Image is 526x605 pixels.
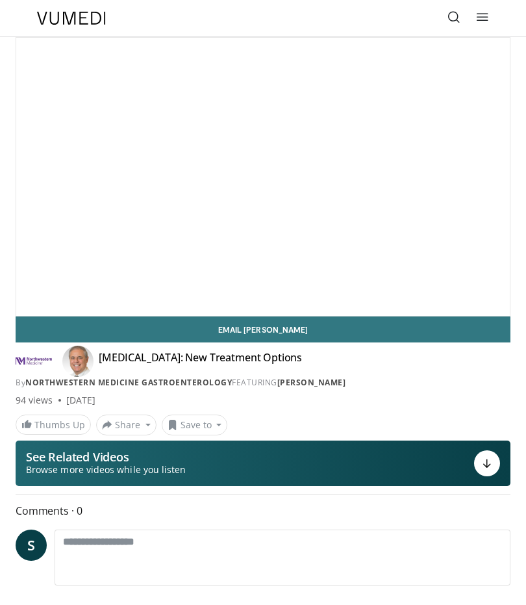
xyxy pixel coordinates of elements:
a: Email [PERSON_NAME] [16,316,510,342]
div: By FEATURING [16,377,510,389]
h4: [MEDICAL_DATA]: New Treatment Options [99,351,302,372]
button: See Related Videos Browse more videos while you listen [16,441,510,486]
button: Save to [162,415,228,435]
video-js: Video Player [16,38,510,316]
div: [DATE] [66,394,95,407]
img: Northwestern Medicine Gastroenterology [16,351,52,372]
img: VuMedi Logo [37,12,106,25]
a: S [16,530,47,561]
button: Share [96,415,157,435]
a: [PERSON_NAME] [277,377,346,388]
a: Northwestern Medicine Gastroenterology [25,377,232,388]
span: Browse more videos while you listen [26,463,186,476]
p: See Related Videos [26,450,186,463]
img: Avatar [62,346,94,377]
span: 94 views [16,394,53,407]
a: Thumbs Up [16,415,91,435]
span: Comments 0 [16,502,510,519]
